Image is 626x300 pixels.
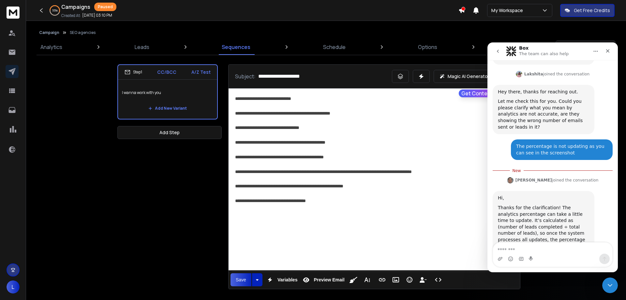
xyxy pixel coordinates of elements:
[61,3,90,11] h1: Campaigns
[560,4,615,17] button: Get Free Credits
[376,273,388,286] button: Insert Link (Ctrl+K)
[40,43,62,51] p: Analytics
[94,3,116,11] div: Paused
[417,273,429,286] button: Insert Unsubscribe Link
[602,277,618,293] iframe: Intercom live chat
[231,273,251,286] button: Save
[300,273,346,286] button: Preview Email
[37,39,66,55] a: Analytics
[312,277,346,283] span: Preview Email
[459,89,517,97] button: Get Content Score
[390,273,402,286] button: Insert Image (Ctrl+P)
[7,280,20,293] button: L
[487,42,618,272] iframe: Intercom live chat
[506,39,550,55] a: Subsequences
[323,43,346,51] p: Schedule
[117,64,218,119] li: Step1CC/BCCA/Z TestI wanna work with youAdd New Variant
[556,40,616,54] button: Resume Campaign
[218,39,254,55] a: Sequences
[135,43,149,51] p: Leads
[361,273,373,286] button: More Text
[434,70,507,83] button: Magic AI Generator
[574,7,610,14] p: Get Free Credits
[347,273,360,286] button: Clean HTML
[61,13,81,18] p: Created At:
[125,69,142,75] div: Step 1
[191,69,211,75] p: A/Z Test
[235,72,256,80] p: Subject:
[418,43,437,51] p: Options
[39,30,59,35] button: Campaign
[276,277,299,283] span: Variables
[82,13,112,18] p: [DATE] 03:10 PM
[117,126,222,139] button: Add Step
[403,273,416,286] button: Emoticons
[143,102,192,115] button: Add New Variant
[70,30,96,35] p: SEO agencies
[448,73,489,80] p: Magic AI Generator
[157,69,176,75] p: CC/BCC
[319,39,350,55] a: Schedule
[222,43,250,51] p: Sequences
[491,7,526,14] p: My Workspace
[432,273,444,286] button: Code View
[52,8,58,12] p: 55 %
[414,39,441,55] a: Options
[131,39,153,55] a: Leads
[264,273,299,286] button: Variables
[122,84,213,102] p: I wanna work with you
